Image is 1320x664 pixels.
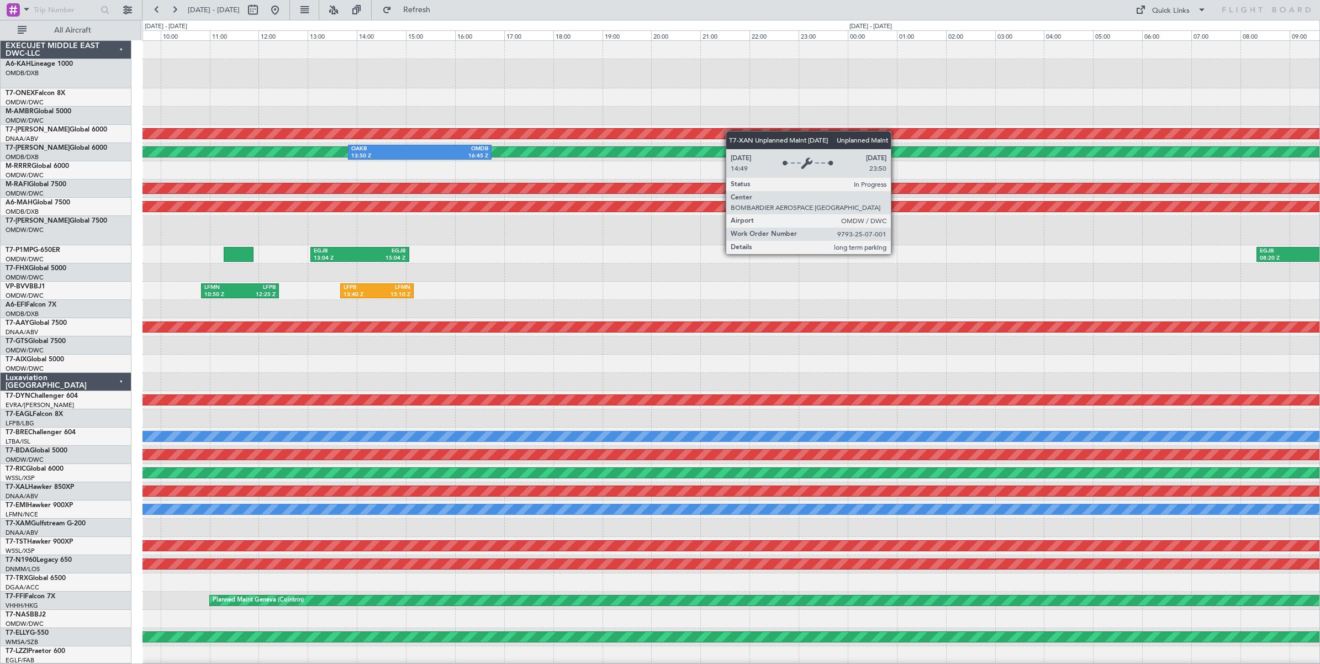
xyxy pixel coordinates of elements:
[6,163,31,170] span: M-RRRR
[6,90,35,97] span: T7-ONEX
[6,612,46,618] a: T7-NASBBJ2
[6,557,36,563] span: T7-N1960
[848,30,897,40] div: 00:00
[6,393,30,399] span: T7-DYN
[6,502,73,509] a: T7-EMIHawker 900XP
[6,602,38,610] a: VHHH/HKG
[6,108,71,115] a: M-AMBRGlobal 5000
[897,30,946,40] div: 01:00
[6,484,74,491] a: T7-XALHawker 850XP
[6,171,44,180] a: OMDW/DWC
[6,98,44,107] a: OMDW/DWC
[314,255,360,262] div: 13:04 Z
[651,30,700,40] div: 20:00
[344,284,377,292] div: LFPB
[6,620,44,628] a: OMDW/DWC
[6,520,86,527] a: T7-XAMGulfstream G-200
[1044,30,1093,40] div: 04:00
[1093,30,1142,40] div: 05:00
[6,429,76,436] a: T7-BREChallenger 604
[360,247,405,255] div: EGJB
[420,152,488,160] div: 16:45 Z
[360,255,405,262] div: 15:04 Z
[6,145,107,151] a: T7-[PERSON_NAME]Global 6000
[6,492,38,500] a: DNAA/ABV
[161,30,210,40] div: 10:00
[240,291,276,299] div: 12:25 Z
[6,320,29,326] span: T7-AAY
[455,30,504,40] div: 16:00
[6,474,35,482] a: WSSL/XSP
[6,90,65,97] a: T7-ONEXFalcon 8X
[6,565,40,573] a: DNMM/LOS
[6,181,66,188] a: M-RAFIGlobal 7500
[357,30,406,40] div: 14:00
[6,466,26,472] span: T7-RIC
[6,356,27,363] span: T7-AIX
[6,163,69,170] a: M-RRRRGlobal 6000
[213,592,304,609] div: Planned Maint Geneva (Cointrin)
[1142,30,1191,40] div: 06:00
[6,520,31,527] span: T7-XAM
[6,302,26,308] span: A6-EFI
[377,291,410,299] div: 15:10 Z
[6,208,39,216] a: OMDB/DXB
[145,22,187,31] div: [DATE] - [DATE]
[6,302,56,308] a: A6-EFIFalcon 7X
[6,127,107,133] a: T7-[PERSON_NAME]Global 6000
[1152,6,1190,17] div: Quick Links
[6,283,45,290] a: VP-BVVBBJ1
[258,30,308,40] div: 12:00
[6,547,35,555] a: WSSL/XSP
[6,510,38,519] a: LFMN/NCE
[344,291,377,299] div: 13:40 Z
[6,648,28,655] span: T7-LZZI
[6,117,44,125] a: OMDW/DWC
[394,6,440,14] span: Refresh
[6,419,34,428] a: LFPB/LBG
[6,218,70,224] span: T7-[PERSON_NAME]
[799,30,848,40] div: 23:00
[6,226,44,234] a: OMDW/DWC
[6,456,44,464] a: OMDW/DWC
[29,27,117,34] span: All Aircraft
[406,30,455,40] div: 15:00
[6,529,38,537] a: DNAA/ABV
[6,328,38,336] a: DNAA/ABV
[6,593,25,600] span: T7-FFI
[6,401,74,409] a: EVRA/[PERSON_NAME]
[6,61,73,67] a: A6-KAHLineage 1000
[6,502,27,509] span: T7-EMI
[210,30,259,40] div: 11:00
[6,153,39,161] a: OMDB/DXB
[1191,30,1240,40] div: 07:00
[377,284,410,292] div: LFMN
[6,484,28,491] span: T7-XAL
[6,320,67,326] a: T7-AAYGlobal 7500
[351,145,420,153] div: OAKB
[6,108,34,115] span: M-AMBR
[6,255,44,264] a: OMDW/DWC
[6,283,29,290] span: VP-BVV
[351,152,420,160] div: 13:50 Z
[849,22,892,31] div: [DATE] - [DATE]
[946,30,995,40] div: 02:00
[12,22,120,39] button: All Aircraft
[6,273,44,282] a: OMDW/DWC
[553,30,603,40] div: 18:00
[6,127,70,133] span: T7-[PERSON_NAME]
[6,61,31,67] span: A6-KAH
[6,356,64,363] a: T7-AIXGlobal 5000
[6,575,66,582] a: T7-TRXGlobal 6500
[1240,30,1290,40] div: 08:00
[6,630,30,636] span: T7-ELLY
[240,284,276,292] div: LFPB
[6,648,65,655] a: T7-LZZIPraetor 600
[6,630,49,636] a: T7-ELLYG-550
[749,30,799,40] div: 22:00
[6,411,33,418] span: T7-EAGL
[6,292,44,300] a: OMDW/DWC
[6,539,73,545] a: T7-TSTHawker 900XP
[204,284,240,292] div: LFMN
[6,429,28,436] span: T7-BRE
